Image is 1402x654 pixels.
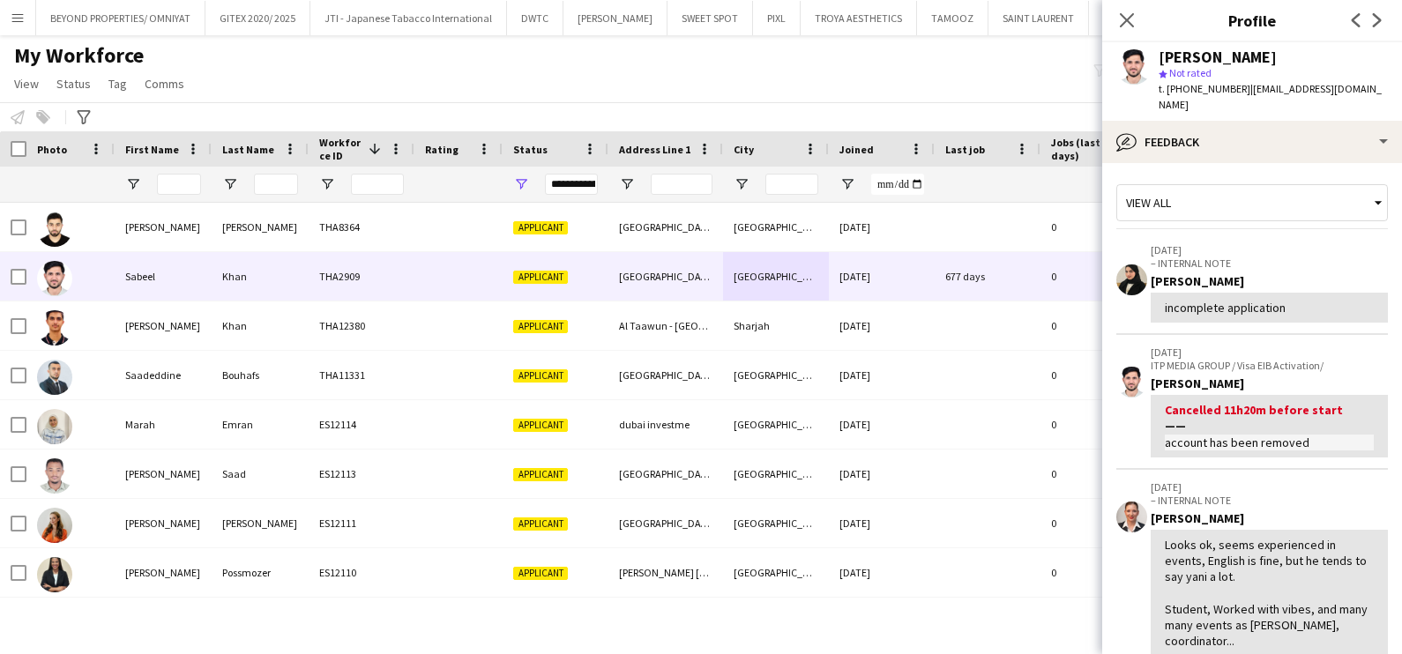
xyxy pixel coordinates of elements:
div: Saad [212,450,309,498]
div: [PERSON_NAME] [1159,49,1277,65]
div: Cancelled 11h20m before start [1165,402,1374,434]
div: [GEOGRAPHIC_DATA] [723,499,829,547]
span: View [14,76,39,92]
div: [PERSON_NAME] [115,203,212,251]
div: 0 [1040,351,1155,399]
span: Applicant [513,419,568,432]
div: [DATE] [829,400,935,449]
div: [GEOGRAPHIC_DATA], [GEOGRAPHIC_DATA], [PERSON_NAME] 3A.1 [608,499,723,547]
div: 0 [1040,400,1155,449]
span: Applicant [513,369,568,383]
p: [DATE] [1151,480,1388,494]
div: THA11331 [309,351,414,399]
div: [GEOGRAPHIC_DATA] [723,598,829,646]
span: Applicant [513,567,568,580]
input: City Filter Input [765,174,818,195]
div: [DATE] [829,499,935,547]
div: 0 [1040,499,1155,547]
div: ES12110 [309,548,414,597]
span: | [EMAIL_ADDRESS][DOMAIN_NAME] [1159,82,1382,111]
button: PIXL [753,1,801,35]
input: Workforce ID Filter Input [351,174,404,195]
div: [DATE] [829,598,935,646]
span: Status [56,76,91,92]
div: ES12109 [309,598,414,646]
a: Tag [101,72,134,95]
img: Sabeel Khan [37,261,72,296]
div: [GEOGRAPHIC_DATA] [723,203,829,251]
img: Aleksandra Miritinova [37,508,72,543]
p: ITP MEDIA GROUP / Visa EIB Activation/ [1151,359,1388,372]
span: Applicant [513,468,568,481]
input: Address Line 1 Filter Input [651,174,712,195]
input: First Name Filter Input [157,174,201,195]
div: [GEOGRAPHIC_DATA] - [GEOGRAPHIC_DATA] [608,252,723,301]
button: TAMOOZ [917,1,988,35]
div: Al Taawun - [GEOGRAPHIC_DATA] - [GEOGRAPHIC_DATA] [608,301,723,350]
div: [GEOGRAPHIC_DATA] - [GEOGRAPHIC_DATA] - [GEOGRAPHIC_DATA] [608,203,723,251]
div: 677 days [935,252,1040,301]
div: ES12111 [309,499,414,547]
div: 0 [1040,548,1155,597]
span: City [734,143,754,156]
button: GITEX 2020/ 2025 [205,1,310,35]
div: [PERSON_NAME] [212,203,309,251]
span: Not rated [1169,66,1212,79]
div: [GEOGRAPHIC_DATA] [723,450,829,498]
div: Bouhafs [212,351,309,399]
p: [DATE] [1151,346,1388,359]
button: Open Filter Menu [619,176,635,192]
div: [PERSON_NAME] [115,598,212,646]
span: Photo [37,143,67,156]
span: Rating [425,143,459,156]
div: Khan [212,301,309,350]
div: Emran [212,400,309,449]
div: ES12114 [309,400,414,449]
button: Open Filter Menu [513,176,529,192]
div: THA8364 [309,203,414,251]
button: Open Filter Menu [125,176,141,192]
span: Address Line 1 [619,143,690,156]
p: – INTERNAL NOTE [1151,494,1388,507]
div: [DATE] [829,301,935,350]
img: Saadeddine Bouhafs [37,360,72,395]
img: Marah Emran [37,409,72,444]
div: [PERSON_NAME] [1151,510,1388,526]
div: 0 [1040,252,1155,301]
span: First Name [125,143,179,156]
div: [GEOGRAPHIC_DATA] [723,351,829,399]
button: JTI - Japanese Tabacco International [310,1,507,35]
input: Joined Filter Input [871,174,924,195]
img: Abdullah Anwaruddin [37,212,72,247]
div: Khan [212,252,309,301]
div: Buwule Nambale [212,598,309,646]
div: [DATE] [829,252,935,301]
div: [PERSON_NAME] [115,548,212,597]
span: My Workforce [14,42,144,69]
a: Comms [138,72,191,95]
div: Feedback [1102,121,1402,163]
button: SWEET SPOT [667,1,753,35]
div: [GEOGRAPHIC_DATA] wtc [608,450,723,498]
div: [GEOGRAPHIC_DATA] [608,351,723,399]
div: Sabeel [115,252,212,301]
button: BEYOND PROPERTIES/ OMNIYAT [36,1,205,35]
div: ES12113 [309,450,414,498]
div: incomplete application [1165,300,1374,316]
span: Joined [839,143,874,156]
span: Last job [945,143,985,156]
div: Marasi Drive [608,598,723,646]
span: Applicant [513,517,568,531]
div: 0 [1040,598,1155,646]
a: View [7,72,46,95]
div: 0 [1040,301,1155,350]
div: [GEOGRAPHIC_DATA] [723,252,829,301]
input: Last Name Filter Input [254,174,298,195]
div: THA2909 [309,252,414,301]
button: AVENTURA PARKS [GEOGRAPHIC_DATA] [1089,1,1294,35]
div: [DATE] [829,450,935,498]
img: Michelli Possmozer [37,557,72,592]
span: Tag [108,76,127,92]
span: Workforce ID [319,136,362,162]
span: Applicant [513,271,568,284]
